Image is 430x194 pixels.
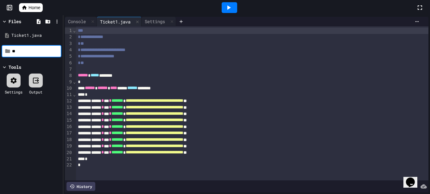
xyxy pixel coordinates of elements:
[5,89,22,95] div: Settings
[65,53,73,60] div: 5
[28,4,40,11] span: Home
[73,79,76,84] span: Fold line
[65,41,73,47] div: 3
[97,17,142,26] div: Ticket1.java
[65,28,73,34] div: 1
[65,85,73,92] div: 10
[9,18,21,25] div: Files
[65,124,73,130] div: 16
[73,92,76,97] span: Fold line
[97,18,134,25] div: Ticket1.java
[403,169,424,188] iframe: chat widget
[65,66,73,73] div: 7
[29,89,42,95] div: Output
[73,28,76,33] span: Fold line
[65,60,73,66] div: 6
[65,130,73,136] div: 17
[65,104,73,111] div: 13
[65,150,73,156] div: 20
[11,32,61,39] div: Ticket1.java
[65,73,73,79] div: 8
[65,17,97,26] div: Console
[142,17,176,26] div: Settings
[65,18,89,25] div: Console
[142,18,168,25] div: Settings
[65,117,73,124] div: 15
[65,34,73,40] div: 2
[65,98,73,104] div: 12
[65,47,73,53] div: 4
[65,92,73,98] div: 11
[65,111,73,117] div: 14
[65,137,73,143] div: 18
[66,182,95,191] div: History
[65,143,73,149] div: 19
[65,79,73,85] div: 9
[65,156,73,162] div: 21
[19,3,43,12] a: Home
[9,64,21,70] div: Tools
[65,162,73,168] div: 22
